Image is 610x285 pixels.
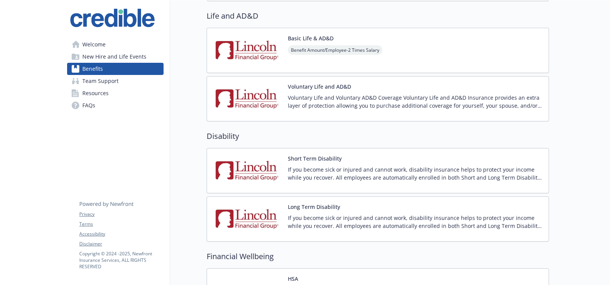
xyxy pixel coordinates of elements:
img: Lincoln Financial Group carrier logo [213,83,282,115]
p: If you become sick or injured and cannot work, disability insurance helps to protect your income ... [288,214,543,230]
span: FAQs [82,99,95,111]
a: Welcome [67,38,164,51]
button: HSA [288,275,298,283]
p: If you become sick or injured and cannot work, disability insurance helps to protect your income ... [288,166,543,182]
button: Voluntary Life and AD&D [288,83,351,91]
img: Lincoln Financial Group carrier logo [213,154,282,187]
a: Resources [67,87,164,99]
a: Team Support [67,75,164,87]
span: Team Support [82,75,119,87]
span: New Hire and Life Events [82,51,146,63]
h2: Financial Wellbeing [207,251,549,262]
button: Short Term Disability [288,154,342,162]
h2: Life and AD&D [207,10,549,22]
span: Benefits [82,63,103,75]
a: Terms [79,221,163,228]
a: Benefits [67,63,164,75]
img: Lincoln Financial Group carrier logo [213,203,282,235]
a: Accessibility [79,231,163,237]
a: FAQs [67,99,164,111]
img: Lincoln Financial Group carrier logo [213,34,282,67]
button: Long Term Disability [288,203,340,211]
h2: Disability [207,131,549,142]
span: Benefit Amount/Employee - 2 Times Salary [288,45,382,55]
button: Basic Life & AD&D [288,34,334,42]
a: Privacy [79,211,163,218]
span: Welcome [82,38,106,51]
a: Disclaimer [79,240,163,247]
span: Resources [82,87,109,99]
p: Voluntary Life and Voluntary AD&D Coverage Voluntary Life and AD&D Insurance provides an extra la... [288,94,543,110]
a: New Hire and Life Events [67,51,164,63]
p: Copyright © 2024 - 2025 , Newfront Insurance Services, ALL RIGHTS RESERVED [79,250,163,270]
